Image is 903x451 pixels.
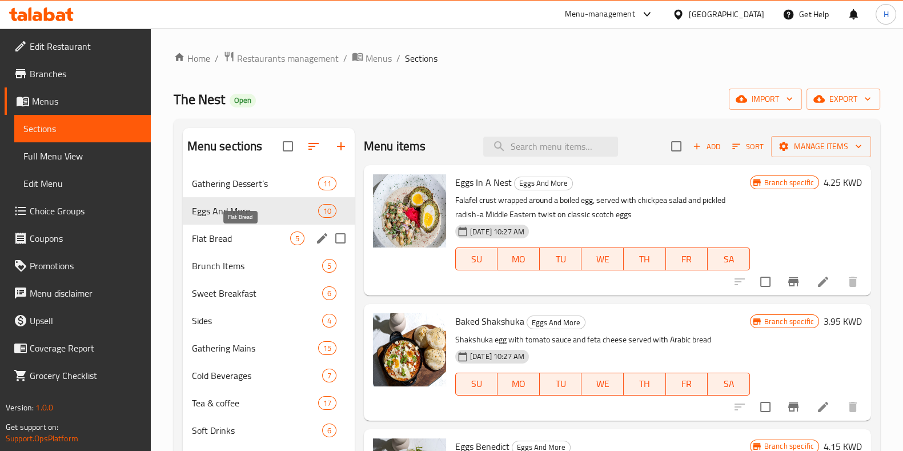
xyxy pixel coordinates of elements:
span: Brunch Items [192,259,322,273]
div: Sweet Breakfast6 [183,280,355,307]
span: Sweet Breakfast [192,286,322,300]
a: Menus [352,51,392,66]
button: TU [540,248,582,270]
div: items [318,204,336,218]
li: / [215,51,219,65]
span: Coverage Report [30,341,142,355]
button: TH [624,373,666,396]
div: Eggs And More [514,177,573,190]
button: FR [666,248,708,270]
div: items [322,424,336,437]
span: Sort [732,140,764,153]
h6: 4.25 KWD [824,174,862,190]
a: Sections [14,115,151,142]
a: Coverage Report [5,334,151,362]
div: Gathering Mains15 [183,334,355,362]
span: H [883,8,888,21]
input: search [483,137,618,157]
span: FR [671,251,704,268]
button: FR [666,373,708,396]
div: Brunch Items5 [183,252,355,280]
a: Full Menu View [14,142,151,170]
span: [DATE] 10:27 AM [465,226,529,237]
div: Menu-management [565,7,635,21]
span: Soft Drinks [192,424,322,437]
span: Sort items [725,138,771,155]
button: Add [688,138,725,155]
span: Get support on: [6,420,58,434]
p: Shakshuka egg with tomato sauce and feta cheese served with Arabic bread [455,333,750,347]
span: 1.0.0 [35,400,53,415]
span: Select section [664,134,688,158]
button: edit [314,230,331,247]
span: Flat Bread [192,232,290,245]
span: Eggs And More [527,316,585,329]
div: items [318,341,336,355]
button: TU [540,373,582,396]
button: delete [839,393,866,421]
span: WE [586,251,619,268]
a: Upsell [5,307,151,334]
a: Edit menu item [816,275,830,289]
div: Eggs And More [527,316,585,329]
span: TU [544,251,577,268]
div: Cold Beverages7 [183,362,355,389]
a: Edit menu item [816,400,830,414]
span: Open [230,95,256,105]
h2: Menu sections [187,138,263,155]
div: Open [230,94,256,107]
button: Manage items [771,136,871,157]
a: Restaurants management [223,51,339,66]
a: Promotions [5,252,151,280]
span: Add item [688,138,725,155]
div: Soft Drinks6 [183,417,355,444]
span: 6 [323,425,336,436]
span: Upsell [30,314,142,328]
h6: 3.95 KWD [824,313,862,329]
span: Select to update [753,270,777,294]
span: 10 [319,206,336,217]
button: MO [497,248,540,270]
span: Eggs And More [515,177,572,190]
img: Eggs In A Nest [373,174,446,248]
span: Baked Shakshuka [455,313,524,330]
span: 5 [291,233,304,244]
button: WE [581,248,624,270]
span: Cold Beverages [192,369,322,382]
span: Menus [32,94,142,108]
span: Gathering Dessert’s [192,177,318,190]
span: Gathering Mains [192,341,318,355]
button: Sort [729,138,766,155]
button: SA [708,373,750,396]
span: Menu disclaimer [30,286,142,300]
span: TU [544,376,577,392]
span: Promotions [30,259,142,273]
span: 15 [319,343,336,354]
nav: Menu sections [183,165,355,449]
a: Branches [5,60,151,87]
span: 17 [319,398,336,409]
span: Eggs And More [192,204,318,218]
span: MO [502,251,535,268]
button: SU [455,248,497,270]
div: items [322,259,336,273]
div: [GEOGRAPHIC_DATA] [689,8,764,21]
nav: breadcrumb [174,51,880,66]
button: Branch-specific-item [780,268,807,296]
span: [DATE] 10:27 AM [465,351,529,362]
span: Menus [366,51,392,65]
span: Manage items [780,139,862,154]
span: 7 [323,370,336,381]
li: / [396,51,400,65]
button: Branch-specific-item [780,393,807,421]
a: Coupons [5,225,151,252]
span: MO [502,376,535,392]
img: Baked Shakshuka [373,313,446,386]
span: Select to update [753,395,777,419]
button: delete [839,268,866,296]
span: FR [671,376,704,392]
div: items [290,232,304,245]
span: The Nest [174,86,225,112]
span: Edit Restaurant [30,39,142,53]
